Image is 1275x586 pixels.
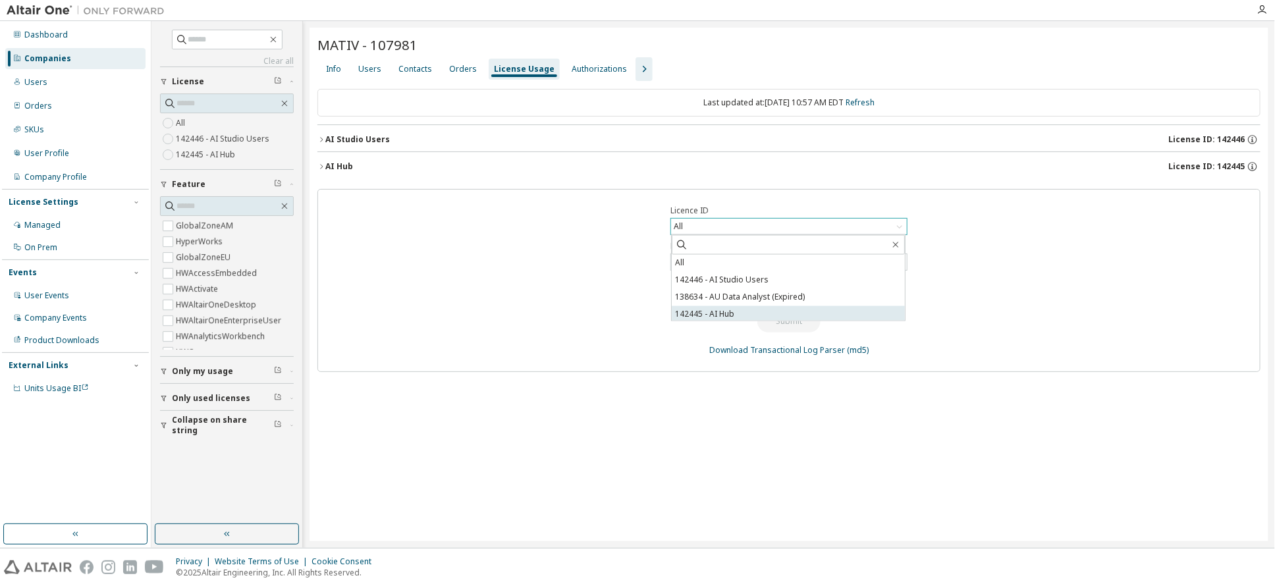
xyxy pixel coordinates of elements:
[24,101,52,111] div: Orders
[274,179,282,190] span: Clear filter
[160,56,294,67] a: Clear all
[671,219,907,234] div: All
[160,67,294,96] button: License
[24,242,57,253] div: On Prem
[9,197,78,207] div: License Settings
[24,172,87,182] div: Company Profile
[176,218,236,234] label: GlobalZoneAM
[176,297,259,313] label: HWAltairOneDesktop
[846,97,875,108] a: Refresh
[274,366,282,377] span: Clear filter
[24,335,99,346] div: Product Downloads
[24,290,69,301] div: User Events
[176,329,267,344] label: HWAnalyticsWorkbench
[101,560,115,574] img: instagram.svg
[176,234,225,250] label: HyperWorks
[4,560,72,574] img: altair_logo.svg
[9,267,37,278] div: Events
[24,383,89,394] span: Units Usage BI
[176,250,233,265] label: GlobalZoneEU
[317,125,1261,154] button: AI Studio UsersLicense ID: 142446
[160,357,294,386] button: Only my usage
[449,64,477,74] div: Orders
[317,36,418,54] span: MATIV - 107981
[274,393,282,404] span: Clear filter
[672,272,905,289] li: 142446 - AI Studio Users
[172,393,250,404] span: Only used licenses
[672,255,905,272] li: All
[172,179,205,190] span: Feature
[670,241,908,252] label: Date Range
[145,560,164,574] img: youtube.svg
[172,76,204,87] span: License
[274,76,282,87] span: Clear filter
[312,556,379,567] div: Cookie Consent
[274,420,282,431] span: Clear filter
[672,219,685,234] div: All
[160,411,294,440] button: Collapse on share string
[172,366,233,377] span: Only my usage
[9,360,68,371] div: External Links
[494,64,555,74] div: License Usage
[176,147,238,163] label: 142445 - AI Hub
[757,310,821,333] button: Submit
[160,384,294,413] button: Only used licenses
[24,53,71,64] div: Companies
[317,152,1261,181] button: AI HubLicense ID: 142445
[709,344,845,356] a: Download Transactional Log Parser
[176,567,379,578] p: © 2025 Altair Engineering, Inc. All Rights Reserved.
[215,556,312,567] div: Website Terms of Use
[176,344,229,360] label: HWCompose
[1168,161,1245,172] span: License ID: 142445
[176,115,188,131] label: All
[672,289,905,306] li: 138634 - AU Data Analyst (Expired)
[176,313,284,329] label: HWAltairOneEnterpriseUser
[317,89,1261,117] div: Last updated at: [DATE] 10:57 AM EDT
[847,344,869,356] a: (md5)
[1168,134,1245,145] span: License ID: 142446
[24,148,69,159] div: User Profile
[24,30,68,40] div: Dashboard
[358,64,381,74] div: Users
[7,4,171,17] img: Altair One
[172,415,274,436] span: Collapse on share string
[24,124,44,135] div: SKUs
[672,306,905,323] li: 142445 - AI Hub
[398,64,432,74] div: Contacts
[160,170,294,199] button: Feature
[123,560,137,574] img: linkedin.svg
[325,134,390,145] div: AI Studio Users
[176,265,259,281] label: HWAccessEmbedded
[325,161,353,172] div: AI Hub
[24,220,61,230] div: Managed
[24,77,47,88] div: Users
[176,281,221,297] label: HWActivate
[176,131,272,147] label: 142446 - AI Studio Users
[670,205,908,216] label: Licence ID
[326,64,341,74] div: Info
[80,560,94,574] img: facebook.svg
[24,313,87,323] div: Company Events
[572,64,627,74] div: Authorizations
[176,556,215,567] div: Privacy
